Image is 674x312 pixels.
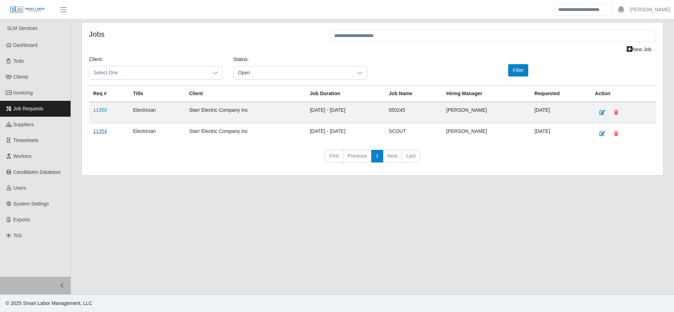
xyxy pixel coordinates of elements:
td: [DATE] - [DATE] [306,102,385,123]
a: 11354 [93,128,107,134]
th: Client [185,86,306,102]
nav: pagination [89,150,656,168]
td: [PERSON_NAME] [442,123,530,145]
h4: Jobs [89,30,319,38]
th: Job Name [385,86,442,102]
td: Starr Electric Company Inc [185,123,306,145]
th: Job Duration [306,86,385,102]
th: Hiring Manager [442,86,530,102]
th: Title [129,86,185,102]
td: [DATE] - [DATE] [306,123,385,145]
span: Candidates Database [13,169,61,175]
a: 1 [371,150,383,163]
span: © 2025 Smart Labor Management, LLC [6,300,92,306]
label: Status: [233,56,249,63]
span: System Settings [13,201,49,207]
td: [DATE] [530,102,591,123]
span: SLM Services [7,25,37,31]
button: Filter [508,64,528,77]
a: New Job [622,43,656,56]
td: SCOUT [385,123,442,145]
td: Electrician [129,123,185,145]
span: Users [13,185,26,191]
a: 11350 [93,107,107,113]
th: Requested [530,86,591,102]
span: Open [234,66,353,79]
td: 050245 [385,102,442,123]
th: Action [591,86,656,102]
th: Req # [89,86,129,102]
label: Client: [89,56,103,63]
span: Exports [13,217,30,222]
span: Suppliers [13,122,34,127]
span: Timesheets [13,137,39,143]
td: [DATE] [530,123,591,145]
span: ToS [13,233,22,238]
span: Dashboard [13,42,38,48]
td: Starr Electric Company Inc [185,102,306,123]
a: [PERSON_NAME] [630,6,670,13]
td: [PERSON_NAME] [442,102,530,123]
span: Workers [13,153,32,159]
span: Clients [13,74,29,80]
td: Electrician [129,102,185,123]
img: SLM Logo [10,6,45,14]
span: Todo [13,58,24,64]
input: Search [554,4,612,16]
span: Invoicing [13,90,33,96]
span: Job Requests [13,106,44,111]
span: Select One [89,66,208,79]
